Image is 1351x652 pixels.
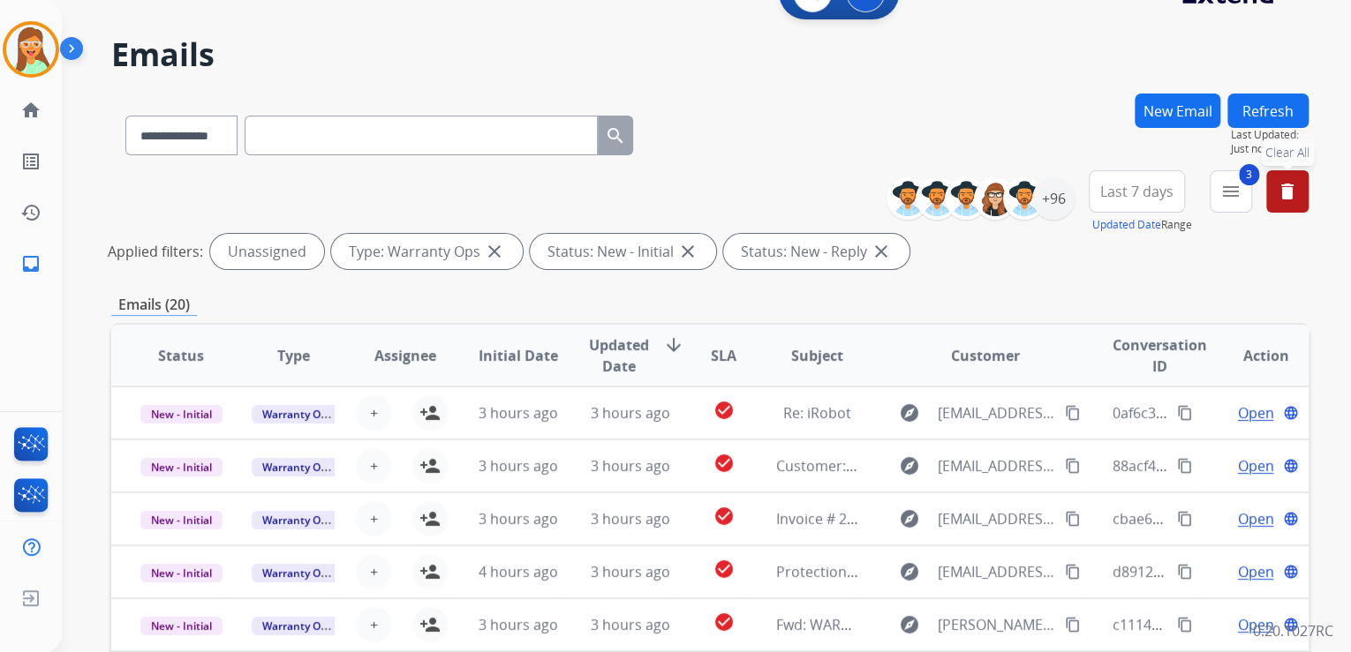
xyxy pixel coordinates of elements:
span: New - Initial [140,458,223,476]
span: Warranty Ops [252,564,343,582]
span: + [370,508,378,529]
button: 3 [1210,170,1252,213]
mat-icon: content_copy [1177,458,1193,474]
span: Warranty Ops [252,511,343,529]
span: Subject [791,345,843,366]
button: + [356,501,391,536]
span: Range [1092,217,1192,232]
mat-icon: language [1283,564,1299,580]
span: Type [277,345,310,366]
mat-icon: explore [898,561,919,582]
mat-icon: history [20,202,42,223]
mat-icon: explore [898,455,919,476]
span: New - Initial [140,511,223,529]
span: Open [1237,614,1273,635]
span: Invoice # 2039976682 [775,509,917,528]
mat-icon: language [1283,458,1299,474]
span: Protection Plan Cancellation Request [ thread::fq75WnTWDUidZg10AR0ywDk:: ] [775,562,1300,581]
span: [EMAIL_ADDRESS][DOMAIN_NAME] [937,561,1054,582]
span: 3 hours ago [478,403,557,423]
mat-icon: person_add [419,508,441,529]
span: 3 hours ago [591,509,670,528]
img: avatar [6,25,56,74]
mat-icon: person_add [419,455,441,476]
button: Last 7 days [1089,170,1185,213]
button: New Email [1135,94,1220,128]
div: Status: New - Reply [723,234,909,269]
mat-icon: check_circle [713,611,734,633]
span: Last 7 days [1100,188,1174,195]
div: +96 [1032,177,1075,220]
th: Action [1196,325,1309,386]
span: [EMAIL_ADDRESS][DOMAIN_NAME] [937,508,1054,529]
button: Refresh [1227,94,1309,128]
div: Status: New - Initial [530,234,716,269]
mat-icon: explore [898,614,919,635]
mat-icon: person_add [419,614,441,635]
span: [PERSON_NAME][EMAIL_ADDRESS][PERSON_NAME][DOMAIN_NAME] [937,614,1054,635]
span: Initial Date [478,345,557,366]
span: 4 hours ago [478,562,557,581]
mat-icon: content_copy [1177,564,1193,580]
mat-icon: check_circle [713,400,734,421]
button: Clear All [1266,170,1309,213]
span: SLA [711,345,736,366]
span: Conversation ID [1113,334,1207,377]
mat-icon: delete [1277,181,1298,202]
span: 3 hours ago [478,509,557,528]
mat-icon: language [1283,617,1299,633]
span: Open [1237,455,1273,476]
mat-icon: person_add [419,561,441,582]
mat-icon: language [1283,511,1299,527]
mat-icon: inbox [20,253,42,274]
span: Updated Date [589,334,649,377]
span: + [370,455,378,476]
h2: Emails [111,37,1309,72]
span: Fwd: WARRANTY [775,615,884,634]
span: [EMAIL_ADDRESS][DOMAIN_NAME] [937,402,1054,423]
button: + [356,395,391,431]
span: 3 hours ago [591,562,670,581]
mat-icon: check_circle [713,453,734,474]
mat-icon: content_copy [1065,458,1081,474]
mat-icon: home [20,100,42,121]
span: Warranty Ops [252,458,343,476]
span: 3 hours ago [478,615,557,634]
span: Assignee [374,345,436,366]
span: Customer [951,345,1020,366]
p: 0.20.1027RC [1253,620,1333,641]
span: + [370,561,378,582]
div: Unassigned [210,234,324,269]
button: + [356,554,391,589]
span: 3 hours ago [478,456,557,476]
mat-icon: explore [898,508,919,529]
span: New - Initial [140,617,223,635]
span: Customer: [PERSON_NAME] [775,456,958,476]
span: 3 hours ago [591,615,670,634]
mat-icon: explore [898,402,919,423]
span: Last Updated: [1231,128,1309,142]
span: Just now [1231,142,1309,156]
span: 3 [1239,164,1259,185]
div: Type: Warranty Ops [331,234,523,269]
mat-icon: content_copy [1177,405,1193,421]
mat-icon: check_circle [713,506,734,527]
mat-icon: arrow_downward [663,334,684,356]
mat-icon: content_copy [1177,617,1193,633]
span: + [370,402,378,423]
mat-icon: search [605,125,626,146]
span: Status [158,345,204,366]
p: Applied filters: [108,241,203,262]
mat-icon: list_alt [20,151,42,172]
mat-icon: check_circle [713,558,734,580]
mat-icon: menu [1220,181,1242,202]
span: Clear All [1265,144,1309,161]
span: New - Initial [140,405,223,423]
mat-icon: language [1283,405,1299,421]
button: Updated Date [1092,218,1161,232]
span: 3 hours ago [591,456,670,476]
mat-icon: content_copy [1177,511,1193,527]
span: 3 hours ago [591,403,670,423]
span: Warranty Ops [252,617,343,635]
mat-icon: content_copy [1065,405,1081,421]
